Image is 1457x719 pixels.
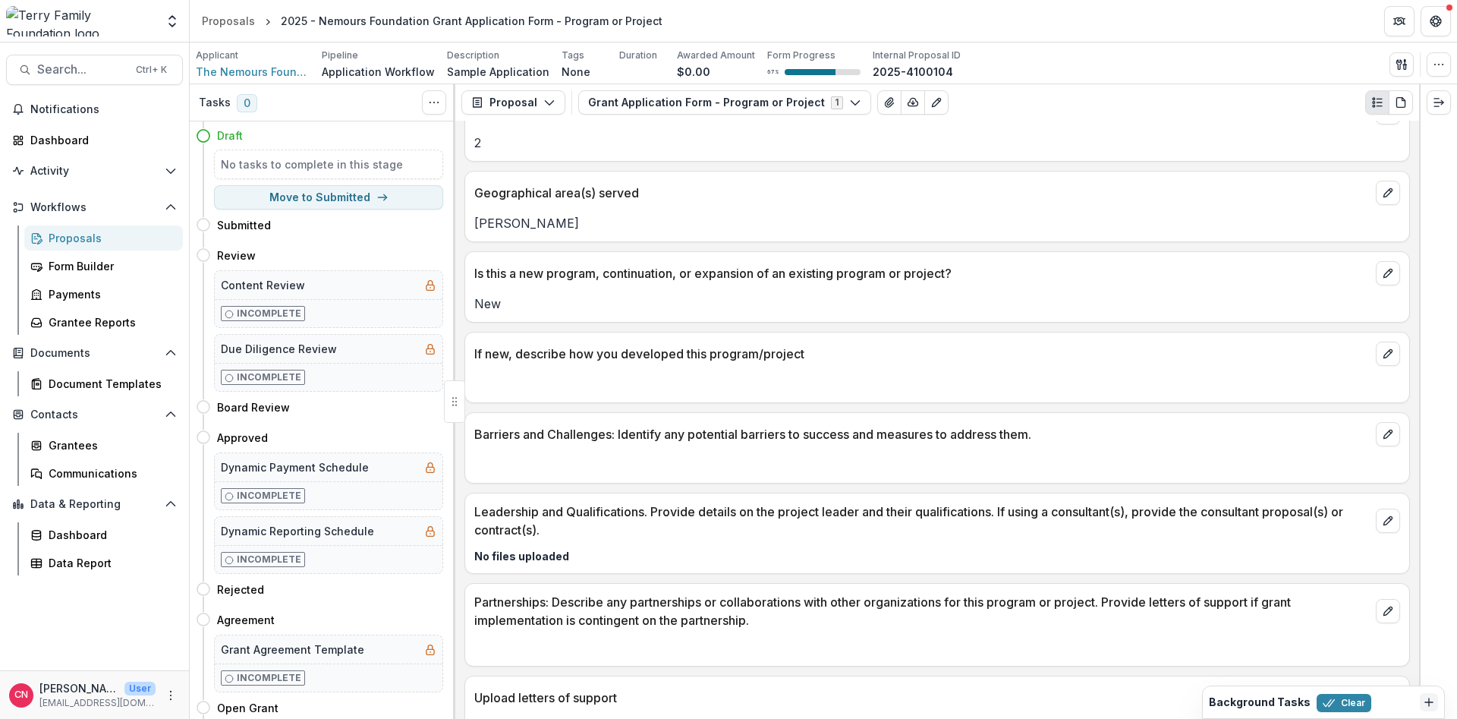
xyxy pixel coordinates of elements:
p: 2 [474,134,1400,152]
button: Open Documents [6,341,183,365]
button: edit [1376,422,1400,446]
p: [PERSON_NAME] [474,214,1400,232]
div: Carol Nieves [14,690,28,700]
h4: Board Review [217,399,290,415]
p: User [124,682,156,695]
p: Incomplete [237,307,301,320]
div: Data Report [49,555,171,571]
p: Incomplete [237,671,301,685]
p: Partnerships: Describe any partnerships or collaborations with other organizations for this progr... [474,593,1370,629]
a: Communications [24,461,183,486]
p: Is this a new program, continuation, or expansion of an existing program or project? [474,264,1370,282]
button: Expand right [1427,90,1451,115]
button: Notifications [6,97,183,121]
h4: Rejected [217,582,264,598]
button: View Attached Files [877,90,902,115]
h5: Due Diligence Review [221,341,337,357]
a: Form Builder [24,254,183,279]
p: Incomplete [237,489,301,503]
button: Open Contacts [6,402,183,427]
button: Clear [1317,694,1371,712]
p: Description [447,49,499,62]
span: 0 [237,94,257,112]
button: Open entity switcher [162,6,183,36]
a: Proposals [24,225,183,251]
p: No files uploaded [474,548,1400,564]
p: Upload letters of support [474,689,1370,707]
button: edit [1376,181,1400,205]
a: Dashboard [24,522,183,547]
p: $0.00 [677,64,710,80]
button: More [162,686,180,705]
button: Get Help [1421,6,1451,36]
button: Dismiss [1420,693,1438,711]
h4: Open Grant [217,700,278,716]
button: edit [1376,599,1400,623]
span: Activity [30,165,159,178]
p: Geographical area(s) served [474,184,1370,202]
span: Data & Reporting [30,498,159,511]
span: Contacts [30,408,159,421]
div: Ctrl + K [133,61,170,78]
button: edit [1376,342,1400,366]
p: New [474,295,1400,313]
p: Sample Application [447,64,549,80]
img: Terry Family Foundation logo [6,6,156,36]
button: edit [1376,261,1400,285]
h5: Grant Agreement Template [221,642,364,658]
h3: Tasks [199,96,231,109]
button: Plaintext view [1365,90,1389,115]
h5: Content Review [221,277,305,293]
a: Document Templates [24,371,183,396]
div: Document Templates [49,376,171,392]
button: Open Workflows [6,195,183,219]
button: Proposal [461,90,565,115]
p: Awarded Amount [677,49,755,62]
p: Applicant [196,49,238,62]
h4: Approved [217,430,268,446]
button: PDF view [1389,90,1413,115]
button: Search... [6,55,183,85]
p: Tags [562,49,584,62]
button: Grant Application Form - Program or Project1 [578,90,871,115]
p: [EMAIL_ADDRESS][DOMAIN_NAME] [39,696,156,710]
a: Dashboard [6,128,183,153]
span: Workflows [30,201,159,214]
div: Dashboard [30,132,171,148]
p: Pipeline [322,49,358,62]
p: Internal Proposal ID [873,49,961,62]
div: Proposals [202,13,255,29]
h5: No tasks to complete in this stage [221,156,436,172]
p: Incomplete [237,371,301,384]
a: Proposals [196,10,261,32]
div: 2025 - Nemours Foundation Grant Application Form - Program or Project [281,13,662,29]
span: Search... [37,62,127,77]
p: None [562,64,590,80]
h2: Background Tasks [1209,696,1311,709]
div: Form Builder [49,258,171,274]
span: Notifications [30,103,177,116]
div: Payments [49,286,171,302]
div: Dashboard [49,527,171,543]
span: The Nemours Foundation [196,64,310,80]
p: Form Progress [767,49,835,62]
h4: Agreement [217,612,275,628]
a: Grantees [24,433,183,458]
p: Leadership and Qualifications. Provide details on the project leader and their qualifications. If... [474,503,1370,539]
button: Edit as form [924,90,949,115]
button: edit [1376,509,1400,533]
nav: breadcrumb [196,10,669,32]
span: Documents [30,347,159,360]
a: Payments [24,282,183,307]
h5: Dynamic Reporting Schedule [221,523,374,539]
div: Proposals [49,230,171,246]
div: Grantees [49,437,171,453]
p: 67 % [767,67,779,77]
button: Move to Submitted [214,185,443,210]
p: Barriers and Challenges: Identify any potential barriers to success and measures to address them. [474,425,1370,443]
a: Data Report [24,550,183,576]
p: 2025-4100104 [873,64,953,80]
p: Application Workflow [322,64,435,80]
h4: Submitted [217,217,271,233]
p: If new, describe how you developed this program/project [474,345,1370,363]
